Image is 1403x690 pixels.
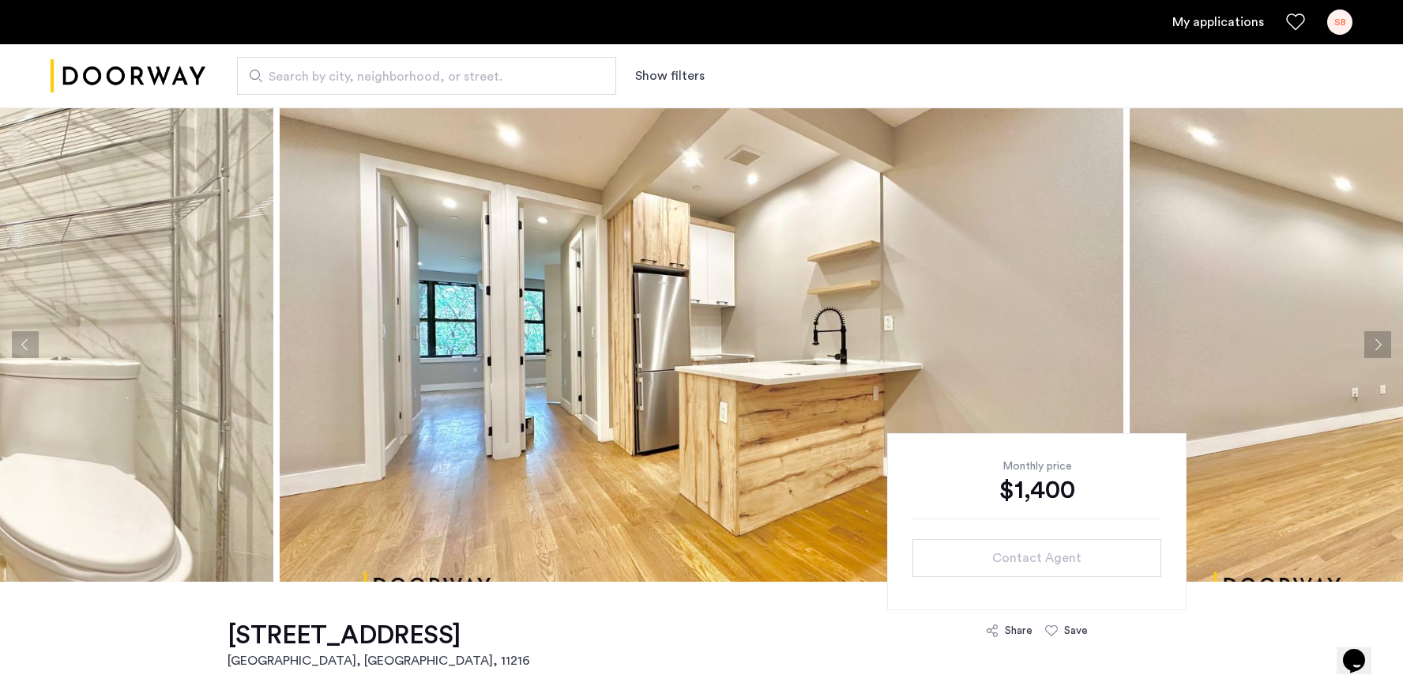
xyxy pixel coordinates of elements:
div: Share [1005,623,1033,639]
span: Search by city, neighborhood, or street. [269,67,572,86]
button: Show or hide filters [635,66,705,85]
img: apartment [280,107,1123,582]
a: My application [1172,13,1264,32]
a: [STREET_ADDRESS][GEOGRAPHIC_DATA], [GEOGRAPHIC_DATA], 11216 [228,620,530,670]
div: SB [1327,9,1352,35]
a: Cazamio logo [51,47,205,106]
h1: [STREET_ADDRESS] [228,620,530,651]
button: Previous apartment [12,331,39,358]
h2: [GEOGRAPHIC_DATA], [GEOGRAPHIC_DATA] , 11216 [228,651,530,670]
span: Contact Agent [992,549,1081,567]
iframe: chat widget [1337,627,1387,674]
div: $1,400 [912,474,1161,506]
div: Save [1064,623,1088,639]
input: Apartment Search [237,57,616,95]
img: logo [51,47,205,106]
button: button [912,539,1161,577]
a: Favorites [1286,13,1305,32]
button: Next apartment [1364,331,1391,358]
div: Monthly price [912,458,1161,474]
